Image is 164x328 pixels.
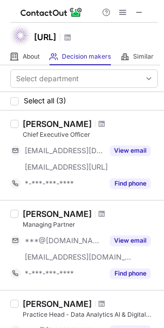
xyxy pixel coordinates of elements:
span: [EMAIL_ADDRESS][URL] [25,162,108,172]
span: Decision makers [62,52,111,61]
div: Select department [16,74,79,84]
h1: [URL] [34,31,56,43]
div: Managing Partner [23,220,158,229]
span: About [23,52,40,61]
button: Reveal Button [110,145,151,156]
button: Reveal Button [110,235,151,246]
img: ContactOut v5.3.10 [21,6,83,19]
button: Reveal Button [110,268,151,279]
img: 3204c2bb2280674e2e083c241ab4b32a [10,25,31,46]
div: [PERSON_NAME] [23,119,92,129]
span: Similar [133,52,154,61]
div: Chief Executive Officer [23,130,158,139]
span: Select all (3) [24,97,66,105]
div: [PERSON_NAME] [23,299,92,309]
div: Practice Head - Data Analytics AI & Digital Transformation [23,310,158,319]
span: [EMAIL_ADDRESS][DOMAIN_NAME] [25,252,132,262]
button: Reveal Button [110,178,151,189]
div: [PERSON_NAME] [23,209,92,219]
span: [EMAIL_ADDRESS][DOMAIN_NAME] [25,146,104,155]
span: ***@[DOMAIN_NAME] [25,236,104,245]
